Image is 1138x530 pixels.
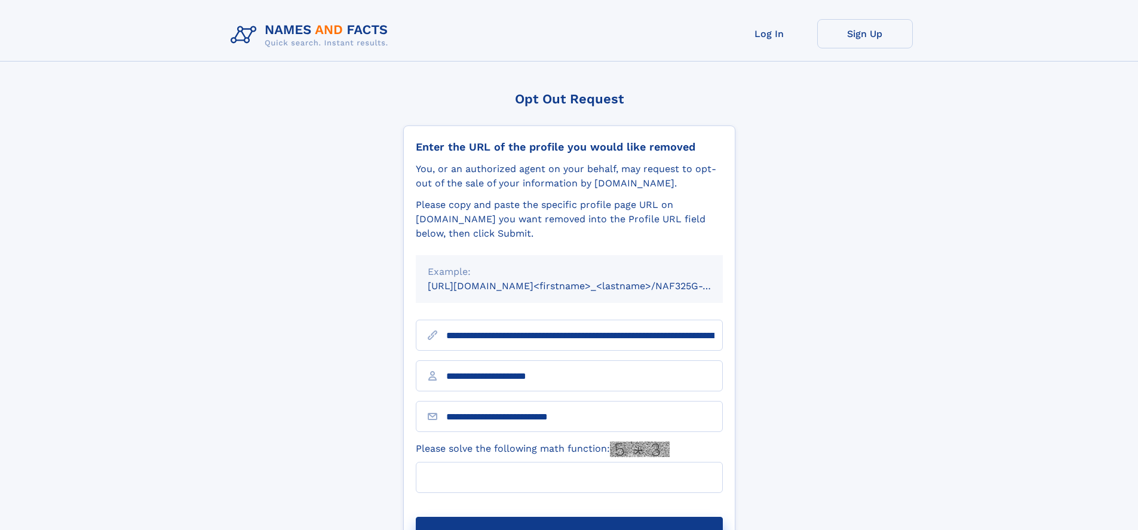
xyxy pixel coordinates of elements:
a: Sign Up [817,19,913,48]
div: Enter the URL of the profile you would like removed [416,140,723,154]
div: Example: [428,265,711,279]
img: Logo Names and Facts [226,19,398,51]
div: Please copy and paste the specific profile page URL on [DOMAIN_NAME] you want removed into the Pr... [416,198,723,241]
div: Opt Out Request [403,91,735,106]
div: You, or an authorized agent on your behalf, may request to opt-out of the sale of your informatio... [416,162,723,191]
label: Please solve the following math function: [416,442,670,457]
small: [URL][DOMAIN_NAME]<firstname>_<lastname>/NAF325G-xxxxxxxx [428,280,746,292]
a: Log In [722,19,817,48]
